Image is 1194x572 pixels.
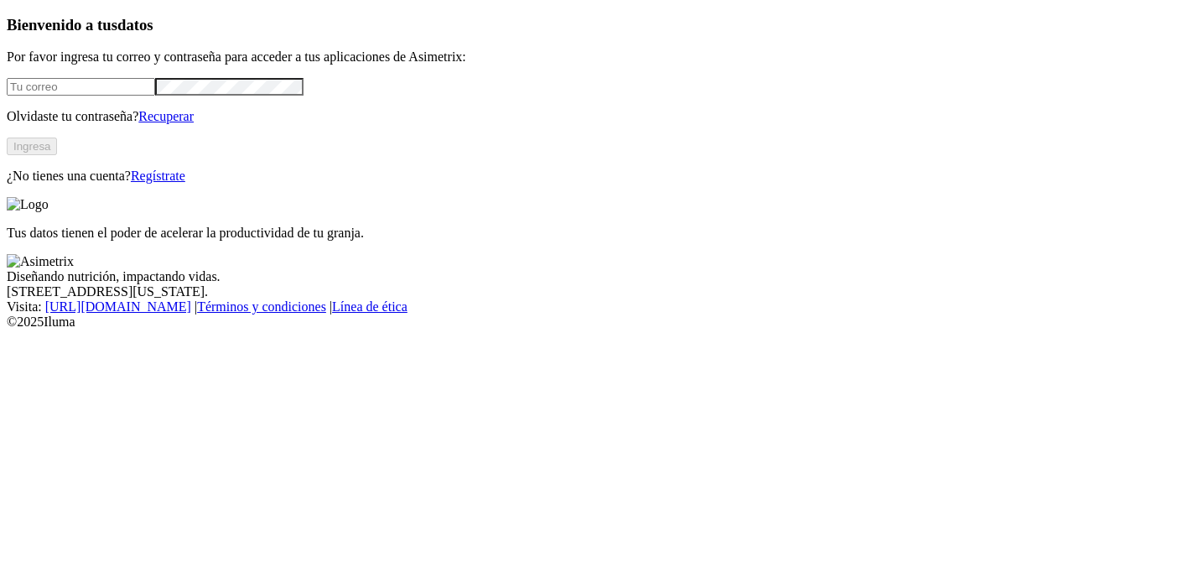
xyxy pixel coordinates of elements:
[131,169,185,183] a: Regístrate
[332,299,408,314] a: Línea de ética
[117,16,153,34] span: datos
[7,254,74,269] img: Asimetrix
[7,49,1187,65] p: Por favor ingresa tu correo y contraseña para acceder a tus aplicaciones de Asimetrix:
[7,78,155,96] input: Tu correo
[7,169,1187,184] p: ¿No tienes una cuenta?
[7,269,1187,284] div: Diseñando nutrición, impactando vidas.
[7,138,57,155] button: Ingresa
[7,197,49,212] img: Logo
[7,284,1187,299] div: [STREET_ADDRESS][US_STATE].
[138,109,194,123] a: Recuperar
[7,299,1187,315] div: Visita : | |
[7,16,1187,34] h3: Bienvenido a tus
[7,109,1187,124] p: Olvidaste tu contraseña?
[197,299,326,314] a: Términos y condiciones
[7,315,1187,330] div: © 2025 Iluma
[7,226,1187,241] p: Tus datos tienen el poder de acelerar la productividad de tu granja.
[45,299,191,314] a: [URL][DOMAIN_NAME]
